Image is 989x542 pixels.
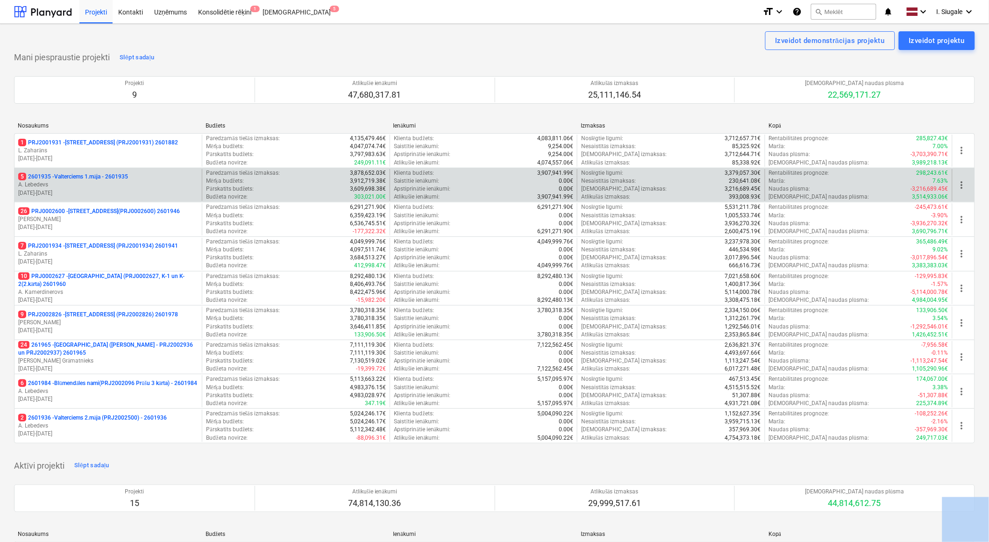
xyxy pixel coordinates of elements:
p: Atlikušie ienākumi : [394,296,440,304]
p: 3,017,896.54€ [725,254,761,262]
span: more_vert [956,248,968,259]
p: 261965 - [GEOGRAPHIC_DATA] ([PERSON_NAME] - PRJ2002936 un PRJ2002937) 2601965 [18,341,198,357]
div: 24261965 -[GEOGRAPHIC_DATA] ([PERSON_NAME] - PRJ2002936 un PRJ2002937) 2601965[PERSON_NAME] Grāma... [18,341,198,373]
p: Atlikušās izmaksas [588,79,641,87]
p: Saistītie ienākumi : [394,177,440,185]
p: Rentabilitātes prognoze : [769,135,829,143]
p: [DATE] - [DATE] [18,258,198,266]
p: Klienta budžets : [394,341,434,349]
p: Paredzamās tiešās izmaksas : [206,307,279,314]
p: 3,936,270.32€ [725,220,761,228]
p: -3.90% [932,212,948,220]
p: Noslēgtie līgumi : [581,272,624,280]
i: keyboard_arrow_down [964,6,975,17]
p: [DATE] - [DATE] [18,189,198,197]
p: 7.00% [933,143,948,150]
p: 1,426,452.51€ [912,331,948,339]
p: [DEMOGRAPHIC_DATA] izmaksas : [581,323,667,331]
p: 3,989,218.13€ [912,159,948,167]
p: Rentabilitātes prognoze : [769,238,829,246]
p: [DEMOGRAPHIC_DATA] naudas plūsma : [769,228,869,235]
p: 3,514,933.06€ [912,193,948,201]
p: [DEMOGRAPHIC_DATA] naudas plūsma : [769,296,869,304]
span: more_vert [956,386,968,397]
p: 3,907,941.99€ [537,169,573,177]
iframe: Chat Widget [942,497,989,542]
p: L. Zaharāns [18,250,198,258]
p: Atlikušie ienākumi [349,79,401,87]
p: 5,531,211.78€ [725,203,761,211]
p: 285,827.43€ [917,135,948,143]
span: 7 [18,242,26,250]
p: 3,609,698.38€ [350,185,386,193]
p: 3,780,318.35€ [537,331,573,339]
p: 3,780,318.35€ [537,307,573,314]
button: Slēpt sadaļu [117,50,157,65]
p: Klienta budžets : [394,307,434,314]
p: 365,486.49€ [917,238,948,246]
p: 0.00€ [559,177,573,185]
p: [DEMOGRAPHIC_DATA] naudas plūsma : [769,262,869,270]
div: Izveidot projektu [909,35,965,47]
span: 9 [18,311,26,318]
p: Naudas plūsma : [769,150,811,158]
p: 3,912,719.38€ [350,177,386,185]
span: 10 [18,272,29,280]
p: [DATE] - [DATE] [18,395,198,403]
p: 3,646,411.85€ [350,323,386,331]
p: 8,422,475.96€ [350,288,386,296]
p: Atlikušās izmaksas : [581,331,630,339]
p: Apstiprinātie ienākumi : [394,288,451,296]
span: more_vert [956,283,968,294]
p: 0.00€ [559,254,573,262]
p: 230,641.08€ [729,177,761,185]
p: 3,712,657.71€ [725,135,761,143]
span: more_vert [956,420,968,431]
div: Slēpt sadaļu [74,460,109,471]
p: Noslēgtie līgumi : [581,341,624,349]
p: -3,703,390.71€ [911,150,948,158]
p: 0.00€ [559,185,573,193]
span: more_vert [956,179,968,191]
p: 8,292,480.13€ [537,296,573,304]
p: 666,616.73€ [729,262,761,270]
p: Rentabilitātes prognoze : [769,272,829,280]
p: A. Lebedevs [18,387,198,395]
div: Slēpt sadaļu [120,52,155,63]
i: keyboard_arrow_down [918,6,929,17]
p: 6,536,745.51€ [350,220,386,228]
p: 0.00€ [559,246,573,254]
p: 0.00€ [559,280,573,288]
p: 2,636,821.37€ [725,341,761,349]
p: 5,114,000.78€ [725,288,761,296]
p: 2,600,475.19€ [725,228,761,235]
p: 2601935 - Valterciems 1.māja - 2601935 [18,173,128,181]
p: Klienta budžets : [394,203,434,211]
p: [DEMOGRAPHIC_DATA] izmaksas : [581,254,667,262]
span: 26 [18,207,29,215]
p: Apstiprinātie ienākumi : [394,150,451,158]
p: 3,383,383.03€ [912,262,948,270]
p: 0.00€ [559,288,573,296]
p: Klienta budžets : [394,238,434,246]
p: 3,216,689.45€ [725,185,761,193]
p: [DEMOGRAPHIC_DATA] naudas plūsma : [769,331,869,339]
p: 0.00€ [559,323,573,331]
p: Pārskatīts budžets : [206,185,254,193]
button: Slēpt sadaļu [72,458,112,473]
p: PRJ0002600 - [STREET_ADDRESS](PRJ0002600) 2601946 [18,207,180,215]
button: Izveidot projektu [899,31,975,50]
p: [DATE] - [DATE] [18,155,198,163]
i: keyboard_arrow_down [774,6,785,17]
p: 3,797,983.63€ [350,150,386,158]
p: 2601936 - Valterciems 2.māja (PRJ2002500) - 2601936 [18,414,167,422]
p: 4,083,811.06€ [537,135,573,143]
p: Pārskatīts budžets : [206,288,254,296]
p: Budžeta novirze : [206,228,247,235]
i: notifications [884,6,893,17]
p: Budžeta novirze : [206,331,247,339]
p: Saistītie ienākumi : [394,143,440,150]
p: Atlikušās izmaksas : [581,262,630,270]
span: 5 [330,6,339,12]
i: Zināšanu pamats [792,6,802,17]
